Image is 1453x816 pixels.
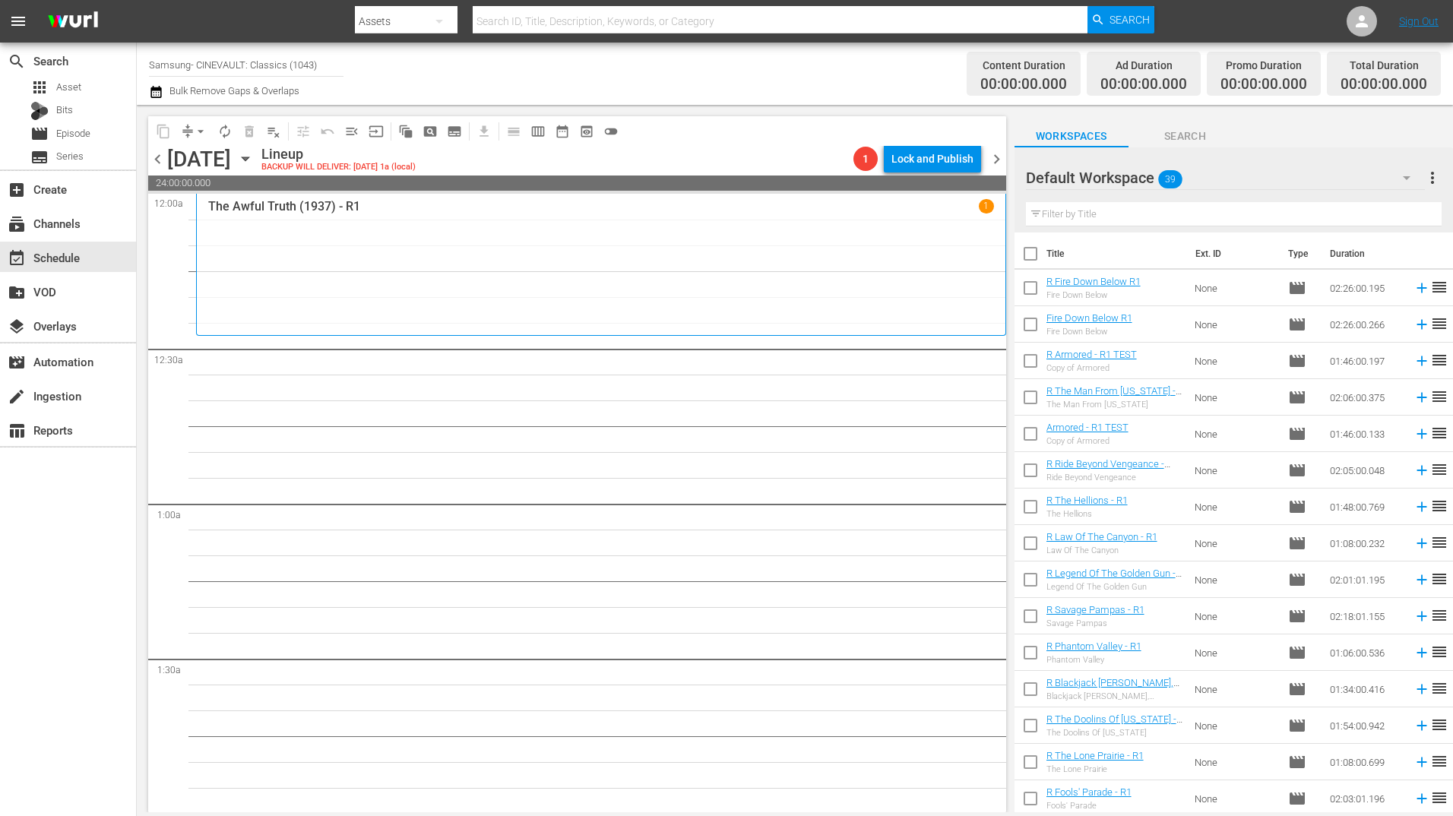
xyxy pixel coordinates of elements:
[1324,489,1407,525] td: 01:48:00.769
[1288,644,1306,662] span: Episode
[980,55,1067,76] div: Content Duration
[1423,160,1442,196] button: more_vert
[9,12,27,30] span: menu
[1046,422,1129,433] a: Armored - R1 TEST
[8,353,26,372] span: Automation
[1189,270,1282,306] td: None
[8,249,26,267] span: Schedule
[1220,55,1307,76] div: Promo Duration
[1413,644,1430,661] svg: Add to Schedule
[467,116,496,146] span: Download as CSV
[398,124,413,139] span: auto_awesome_motion_outlined
[423,124,438,139] span: pageview_outlined
[1430,752,1448,770] span: reorder
[180,124,195,139] span: compress
[1189,489,1282,525] td: None
[217,124,233,139] span: autorenew_outlined
[1046,509,1128,519] div: The Hellions
[1046,677,1179,700] a: R Blackjack [PERSON_NAME], Desperado - R1
[1430,570,1448,588] span: reorder
[8,283,26,302] span: VOD
[1430,315,1448,333] span: reorder
[167,85,299,96] span: Bulk Remove Gaps & Overlaps
[1189,634,1282,671] td: None
[418,119,442,144] span: Create Search Block
[1341,55,1427,76] div: Total Duration
[1288,753,1306,771] span: Episode
[1430,679,1448,697] span: reorder
[1430,789,1448,807] span: reorder
[1324,306,1407,343] td: 02:26:00.266
[1046,495,1128,506] a: R The Hellions - R1
[1046,276,1141,287] a: R Fire Down Below R1
[1046,764,1144,774] div: The Lone Prairie
[388,116,418,146] span: Refresh All Search Blocks
[1046,568,1182,590] a: R Legend Of The Golden Gun - R1
[1087,6,1154,33] button: Search
[56,126,90,141] span: Episode
[530,124,546,139] span: calendar_view_week_outlined
[208,199,360,213] p: The Awful Truth (1937) - R1
[1189,707,1282,744] td: None
[526,119,550,144] span: Week Calendar View
[1189,416,1282,452] td: None
[1430,497,1448,515] span: reorder
[1324,452,1407,489] td: 02:05:00.048
[266,124,281,139] span: playlist_remove_outlined
[1046,312,1132,324] a: Fire Down Below R1
[1046,458,1170,481] a: R Ride Beyond Vengeance - R1/R5
[261,146,416,163] div: Lineup
[891,145,973,172] div: Lock and Publish
[1324,343,1407,379] td: 01:46:00.197
[30,125,49,143] span: Episode
[1026,157,1425,199] div: Default Workspace
[1430,460,1448,479] span: reorder
[1046,640,1141,652] a: R Phantom Valley - R1
[1413,353,1430,369] svg: Add to Schedule
[1100,55,1187,76] div: Ad Duration
[8,318,26,336] span: Overlays
[983,201,989,211] p: 1
[987,150,1006,169] span: chevron_right
[167,147,231,172] div: [DATE]
[369,124,384,139] span: input
[56,103,73,118] span: Bits
[151,119,176,144] span: Copy Lineup
[56,149,84,164] span: Series
[1110,6,1150,33] span: Search
[599,119,623,144] span: 24 hours Lineup View is OFF
[579,124,594,139] span: preview_outlined
[1324,671,1407,707] td: 01:34:00.416
[496,116,526,146] span: Day Calendar View
[1324,379,1407,416] td: 02:06:00.375
[1288,461,1306,479] span: Episode
[447,124,462,139] span: subtitles_outlined
[1413,681,1430,697] svg: Add to Schedule
[1321,232,1412,275] th: Duration
[1100,76,1187,93] span: 00:00:00.000
[1430,424,1448,442] span: reorder
[1189,744,1282,780] td: None
[1413,389,1430,406] svg: Add to Schedule
[8,215,26,233] span: Channels
[1189,306,1282,343] td: None
[1158,163,1182,195] span: 39
[1220,76,1307,93] span: 00:00:00.000
[344,124,359,139] span: menu_open
[364,119,388,144] span: Update Metadata from Key Asset
[1413,280,1430,296] svg: Add to Schedule
[1279,232,1321,275] th: Type
[1430,606,1448,625] span: reorder
[1046,655,1141,665] div: Phantom Valley
[1189,525,1282,561] td: None
[1046,691,1183,701] div: Blackjack [PERSON_NAME], Desperado
[193,124,208,139] span: arrow_drop_down
[8,422,26,440] span: Reports
[1324,270,1407,306] td: 02:26:00.195
[550,119,575,144] span: Month Calendar View
[1189,452,1282,489] td: None
[1413,425,1430,442] svg: Add to Schedule
[1186,232,1278,275] th: Ext. ID
[1324,598,1407,634] td: 02:18:01.155
[1324,744,1407,780] td: 01:08:00.699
